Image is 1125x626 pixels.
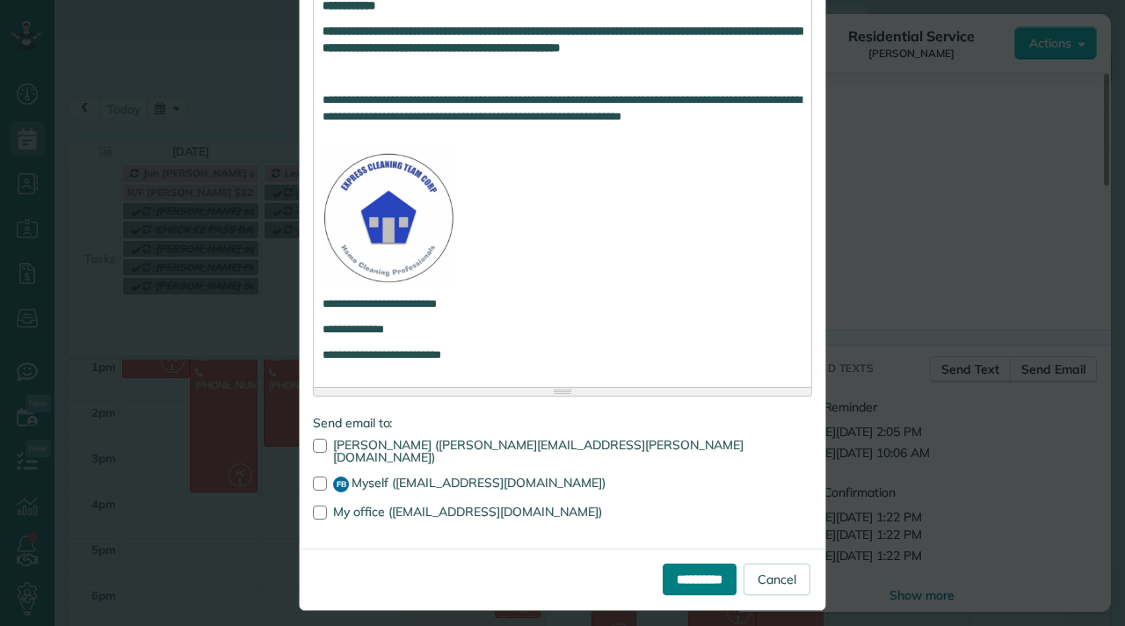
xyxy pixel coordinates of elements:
[313,439,812,463] label: [PERSON_NAME] ([PERSON_NAME][EMAIL_ADDRESS][PERSON_NAME][DOMAIN_NAME])
[313,477,812,492] label: Myself ([EMAIL_ADDRESS][DOMAIN_NAME])
[313,506,812,518] label: My office ([EMAIL_ADDRESS][DOMAIN_NAME])
[314,388,811,396] div: Resize
[333,477,349,492] span: FB
[744,564,810,595] a: Cancel
[313,414,812,432] label: Send email to:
